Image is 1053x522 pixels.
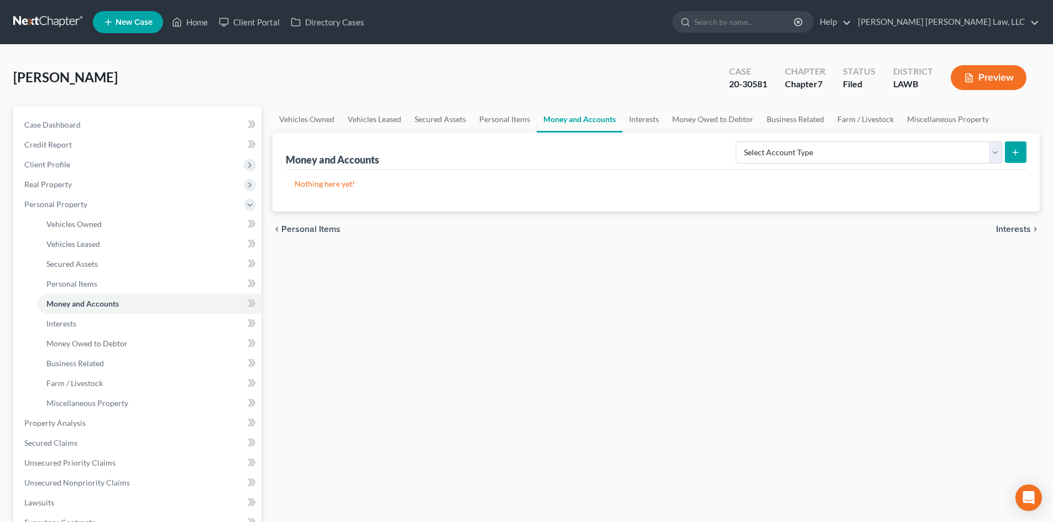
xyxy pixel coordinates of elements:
a: Unsecured Priority Claims [15,453,261,473]
span: Farm / Livestock [46,378,103,388]
a: Money Owed to Debtor [666,106,760,133]
a: Directory Cases [285,12,370,32]
span: Money and Accounts [46,299,119,308]
a: Business Related [38,354,261,373]
a: Secured Claims [15,433,261,453]
a: Property Analysis [15,413,261,433]
a: [PERSON_NAME] [PERSON_NAME] Law, LLC [852,12,1039,32]
span: Credit Report [24,140,72,149]
span: [PERSON_NAME] [13,69,118,85]
a: Money and Accounts [537,106,622,133]
span: Client Profile [24,160,70,169]
span: Miscellaneous Property [46,398,128,408]
a: Farm / Livestock [831,106,900,133]
span: Money Owed to Debtor [46,339,128,348]
span: Real Property [24,180,72,189]
a: Vehicles Leased [341,106,408,133]
button: Preview [951,65,1026,90]
span: Property Analysis [24,418,86,428]
i: chevron_left [273,225,281,234]
a: Interests [622,106,666,133]
a: Help [814,12,851,32]
p: Nothing here yet! [295,178,1018,189]
a: Secured Assets [408,106,473,133]
a: Personal Items [473,106,537,133]
button: chevron_left Personal Items [273,225,340,234]
span: Personal Property [24,199,87,209]
span: Secured Assets [46,259,98,268]
div: Open Intercom Messenger [1015,484,1042,511]
span: 7 [818,78,823,89]
div: Status [843,65,876,78]
a: Secured Assets [38,254,261,274]
span: Vehicles Leased [46,239,100,249]
div: 20-30581 [729,78,767,91]
div: Chapter [785,78,825,91]
div: LAWB [893,78,933,91]
span: New Case [116,18,153,27]
a: Miscellaneous Property [38,393,261,413]
input: Search by name... [694,12,795,32]
span: Unsecured Priority Claims [24,458,116,467]
a: Personal Items [38,274,261,294]
a: Home [166,12,213,32]
div: Filed [843,78,876,91]
div: Case [729,65,767,78]
span: Interests [996,225,1031,234]
span: Unsecured Nonpriority Claims [24,478,130,487]
span: Personal Items [281,225,340,234]
a: Unsecured Nonpriority Claims [15,473,261,493]
i: chevron_right [1031,225,1040,234]
button: Interests chevron_right [996,225,1040,234]
div: Money and Accounts [286,153,379,166]
a: Case Dashboard [15,115,261,135]
span: Lawsuits [24,498,54,507]
a: Vehicles Owned [38,214,261,234]
a: Client Portal [213,12,285,32]
a: Lawsuits [15,493,261,513]
div: District [893,65,933,78]
a: Money and Accounts [38,294,261,314]
span: Secured Claims [24,438,77,447]
a: Business Related [760,106,831,133]
a: Miscellaneous Property [900,106,996,133]
span: Vehicles Owned [46,219,102,229]
a: Vehicles Leased [38,234,261,254]
a: Interests [38,314,261,334]
a: Farm / Livestock [38,373,261,393]
span: Business Related [46,358,104,368]
a: Credit Report [15,135,261,155]
a: Vehicles Owned [273,106,341,133]
a: Money Owed to Debtor [38,334,261,354]
div: Chapter [785,65,825,78]
span: Case Dashboard [24,120,81,129]
span: Personal Items [46,279,97,288]
span: Interests [46,319,76,328]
